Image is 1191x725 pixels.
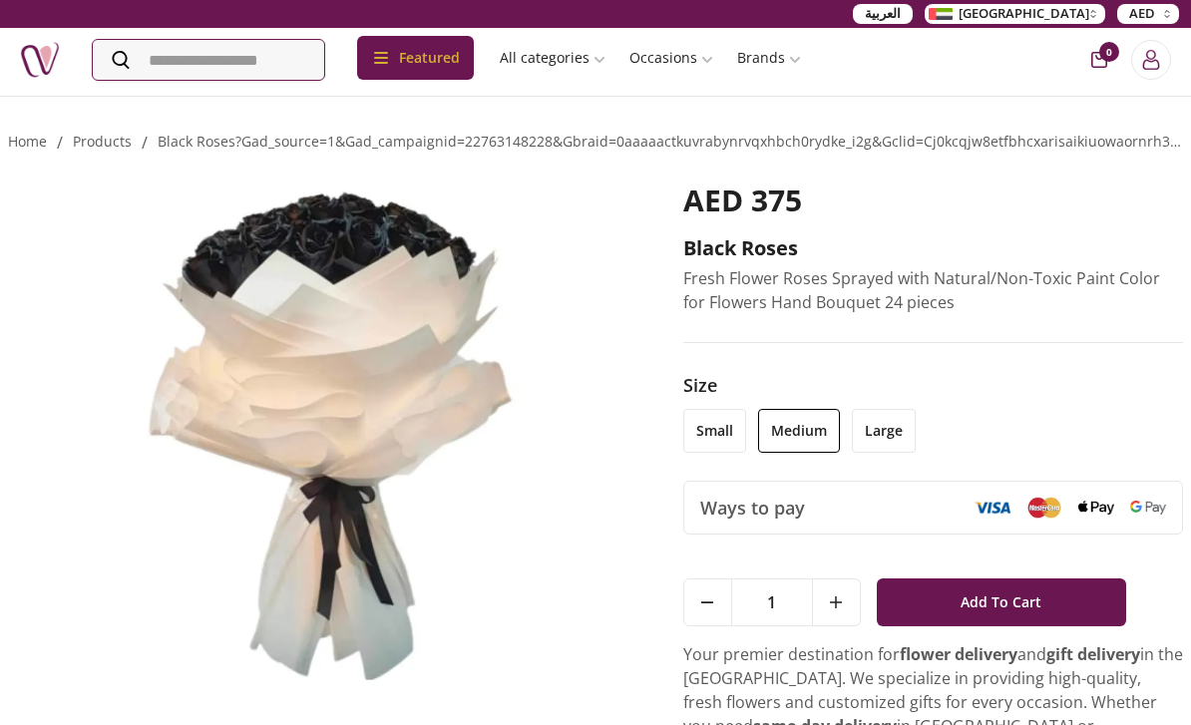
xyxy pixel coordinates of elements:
[877,578,1127,626] button: Add To Cart
[20,40,60,80] img: Nigwa-uae-gifts
[73,132,132,151] a: products
[683,266,1183,314] p: Fresh Flower Roses Sprayed with Natural/Non-Toxic Paint Color for Flowers Hand Bouquet 24 pieces
[1026,497,1062,518] img: Mastercard
[1091,52,1107,68] button: cart-button
[93,40,324,80] input: Search
[959,4,1089,24] span: [GEOGRAPHIC_DATA]
[900,643,1017,665] strong: flower delivery
[865,4,901,24] span: العربية
[1131,40,1171,80] button: Login
[725,40,813,76] a: Brands
[1099,42,1119,62] span: 0
[142,131,148,155] li: /
[617,40,725,76] a: Occasions
[8,182,643,688] img: Black Roses
[683,371,1183,399] h3: Size
[357,36,474,80] div: Featured
[1078,501,1114,516] img: Apple Pay
[683,409,746,453] li: small
[758,409,840,453] li: medium
[8,132,47,151] a: Home
[488,40,617,76] a: All categories
[852,409,916,453] li: large
[929,8,953,20] img: Arabic_dztd3n.png
[1130,501,1166,515] img: Google Pay
[732,579,812,625] span: 1
[57,131,63,155] li: /
[683,234,1183,262] h2: Black Roses
[1129,4,1155,24] span: AED
[975,501,1010,515] img: Visa
[700,494,805,522] span: Ways to pay
[925,4,1105,24] button: [GEOGRAPHIC_DATA]
[1046,643,1140,665] strong: gift delivery
[961,584,1041,620] span: Add To Cart
[683,180,802,220] span: AED 375
[1117,4,1179,24] button: AED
